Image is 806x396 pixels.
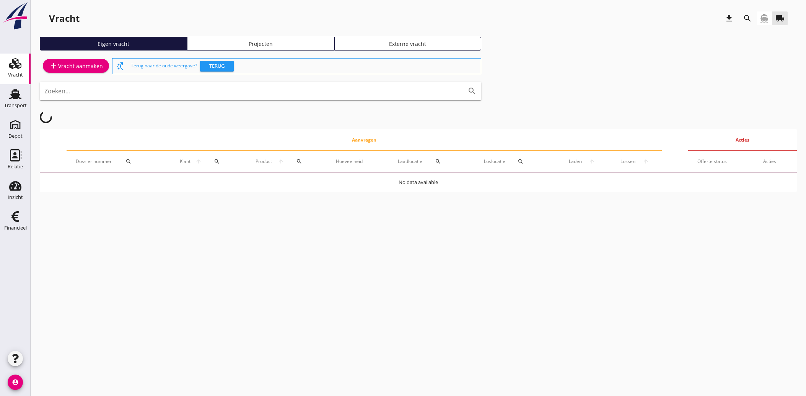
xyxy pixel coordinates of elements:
div: Dossier nummer [76,152,159,171]
i: local_shipping [775,14,785,23]
span: Lossen [617,158,639,165]
i: search [296,158,302,165]
div: Vracht [49,12,80,24]
div: Hoeveelheid [336,158,379,165]
div: Eigen vracht [43,40,184,48]
td: No data available [40,173,797,192]
i: search [467,86,477,96]
div: Terug [203,62,231,70]
i: account_circle [8,375,23,390]
i: search [518,158,524,165]
i: search [743,14,752,23]
a: Vracht aanmaken [43,59,109,73]
button: Terug [200,61,234,72]
a: Externe vracht [334,37,482,51]
th: Acties [688,129,797,151]
div: Depot [8,134,23,139]
div: Financieel [4,225,27,230]
i: add [49,61,58,70]
i: arrow_upward [639,158,653,165]
div: Transport [4,103,27,108]
i: switch_access_shortcut [116,62,125,71]
div: Inzicht [8,195,23,200]
i: download [725,14,734,23]
div: Relatie [8,164,23,169]
th: Aanvragen [67,129,662,151]
div: Acties [763,158,788,165]
a: Projecten [187,37,334,51]
i: search [435,158,441,165]
span: Klant [177,158,193,165]
i: directions_boat [760,14,769,23]
i: arrow_upward [275,158,287,165]
i: search [125,158,132,165]
span: Product [253,158,275,165]
span: Laden [565,158,585,165]
i: arrow_upward [585,158,598,165]
div: Laadlocatie [398,152,466,171]
i: arrow_upward [193,158,204,165]
div: Vracht [8,72,23,77]
div: Offerte status [697,158,744,165]
a: Eigen vracht [40,37,187,51]
div: Terug naar de oude weergave? [131,59,478,74]
i: search [214,158,220,165]
div: Projecten [191,40,331,48]
div: Loslocatie [484,152,547,171]
div: Externe vracht [338,40,478,48]
div: Vracht aanmaken [49,61,103,70]
img: logo-small.a267ee39.svg [2,2,29,30]
input: Zoeken... [44,85,455,97]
